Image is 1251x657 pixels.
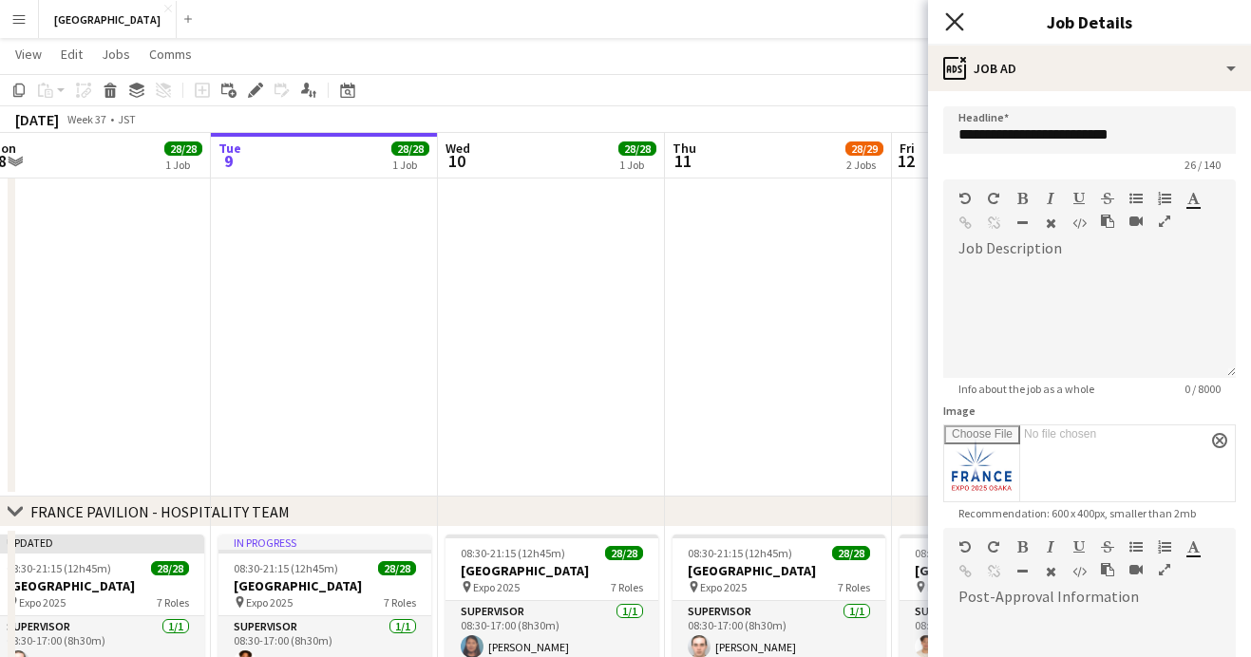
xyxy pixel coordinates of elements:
[832,546,870,560] span: 28/28
[1015,216,1029,231] button: Horizontal Line
[216,150,241,172] span: 9
[1044,191,1057,206] button: Italic
[384,595,416,610] span: 7 Roles
[443,150,470,172] span: 10
[1158,539,1171,554] button: Ordered List
[611,580,643,594] span: 7 Roles
[928,9,1251,34] h3: Job Details
[1186,191,1200,206] button: Text Color
[1158,191,1171,206] button: Ordered List
[378,561,416,575] span: 28/28
[61,46,83,63] span: Edit
[7,561,111,575] span: 08:30-21:15 (12h45m)
[928,46,1251,91] div: Job Ad
[473,580,520,594] span: Expo 2025
[157,595,189,610] span: 7 Roles
[673,562,885,579] h3: [GEOGRAPHIC_DATA]
[1015,191,1029,206] button: Bold
[915,546,1019,560] span: 08:30-21:15 (12h45m)
[1129,191,1143,206] button: Unordered List
[1129,214,1143,229] button: Insert video
[958,539,972,554] button: Undo
[1129,539,1143,554] button: Unordered List
[15,46,42,63] span: View
[218,535,431,550] div: In progress
[688,546,792,560] span: 08:30-21:15 (12h45m)
[19,595,66,610] span: Expo 2025
[1101,214,1114,229] button: Paste as plain text
[1158,214,1171,229] button: Fullscreen
[670,150,696,172] span: 11
[1186,539,1200,554] button: Text Color
[118,112,136,126] div: JST
[1101,191,1114,206] button: Strikethrough
[987,191,1000,206] button: Redo
[164,141,202,156] span: 28/28
[15,110,59,129] div: [DATE]
[391,141,429,156] span: 28/28
[8,42,49,66] a: View
[987,539,1000,554] button: Redo
[1129,562,1143,577] button: Insert video
[94,42,138,66] a: Jobs
[445,140,470,157] span: Wed
[461,546,565,560] span: 08:30-21:15 (12h45m)
[700,580,747,594] span: Expo 2025
[218,577,431,594] h3: [GEOGRAPHIC_DATA]
[845,141,883,156] span: 28/29
[151,561,189,575] span: 28/28
[218,140,241,157] span: Tue
[618,141,656,156] span: 28/28
[927,580,974,594] span: Expo 2025
[142,42,199,66] a: Comms
[246,595,293,610] span: Expo 2025
[1015,564,1029,579] button: Horizontal Line
[234,561,338,575] span: 08:30-21:15 (12h45m)
[102,46,130,63] span: Jobs
[1072,564,1086,579] button: HTML Code
[1169,158,1236,172] span: 26 / 140
[897,150,915,172] span: 12
[943,506,1211,520] span: Recommendation: 600 x 400px, smaller than 2mb
[673,140,696,157] span: Thu
[1072,191,1086,206] button: Underline
[149,46,192,63] span: Comms
[1044,216,1057,231] button: Clear Formatting
[900,562,1112,579] h3: [GEOGRAPHIC_DATA]
[943,382,1109,396] span: Info about the job as a whole
[1044,564,1057,579] button: Clear Formatting
[39,1,177,38] button: [GEOGRAPHIC_DATA]
[846,158,882,172] div: 2 Jobs
[1101,539,1114,554] button: Strikethrough
[1015,539,1029,554] button: Bold
[392,158,428,172] div: 1 Job
[619,158,655,172] div: 1 Job
[30,502,290,521] div: FRANCE PAVILION - HOSPITALITY TEAM
[63,112,110,126] span: Week 37
[1072,216,1086,231] button: HTML Code
[1158,562,1171,577] button: Fullscreen
[445,562,658,579] h3: [GEOGRAPHIC_DATA]
[53,42,90,66] a: Edit
[1101,562,1114,577] button: Paste as plain text
[958,191,972,206] button: Undo
[900,140,915,157] span: Fri
[838,580,870,594] span: 7 Roles
[1169,382,1236,396] span: 0 / 8000
[605,546,643,560] span: 28/28
[1044,539,1057,554] button: Italic
[165,158,201,172] div: 1 Job
[1072,539,1086,554] button: Underline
